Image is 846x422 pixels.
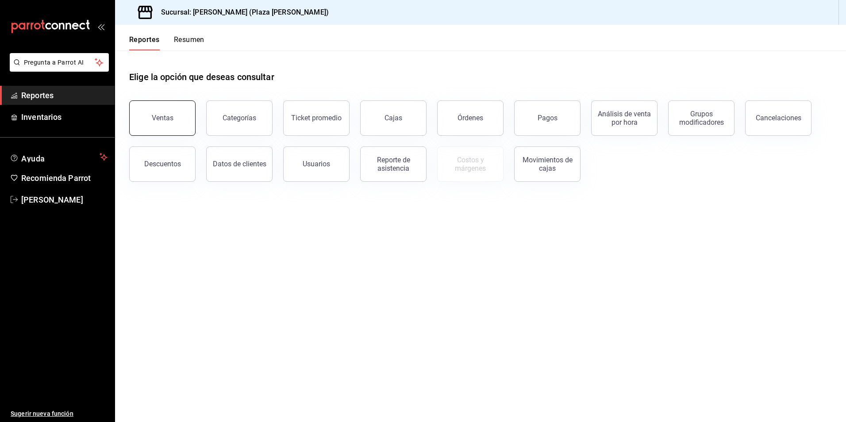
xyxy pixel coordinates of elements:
div: Cajas [385,114,402,122]
button: Reportes [129,35,160,50]
span: Pregunta a Parrot AI [24,58,95,67]
h1: Elige la opción que deseas consultar [129,70,274,84]
div: navigation tabs [129,35,204,50]
div: Análisis de venta por hora [597,110,652,127]
button: Ticket promedio [283,100,350,136]
h3: Sucursal: [PERSON_NAME] (Plaza [PERSON_NAME]) [154,7,329,18]
a: Pregunta a Parrot AI [6,64,109,73]
div: Reporte de asistencia [366,156,421,173]
button: Órdenes [437,100,504,136]
span: [PERSON_NAME] [21,194,108,206]
button: Resumen [174,35,204,50]
div: Ventas [152,114,173,122]
div: Órdenes [458,114,483,122]
span: Recomienda Parrot [21,172,108,184]
div: Ticket promedio [291,114,342,122]
button: Reporte de asistencia [360,146,427,182]
div: Pagos [538,114,558,122]
button: Ventas [129,100,196,136]
button: Cancelaciones [745,100,811,136]
button: Análisis de venta por hora [591,100,658,136]
button: Movimientos de cajas [514,146,581,182]
div: Usuarios [303,160,330,168]
button: Pregunta a Parrot AI [10,53,109,72]
button: Categorías [206,100,273,136]
span: Inventarios [21,111,108,123]
button: Descuentos [129,146,196,182]
button: Pagos [514,100,581,136]
div: Datos de clientes [213,160,266,168]
div: Cancelaciones [756,114,801,122]
div: Descuentos [144,160,181,168]
button: Cajas [360,100,427,136]
button: Contrata inventarios para ver este reporte [437,146,504,182]
div: Movimientos de cajas [520,156,575,173]
span: Reportes [21,89,108,101]
div: Costos y márgenes [443,156,498,173]
button: Datos de clientes [206,146,273,182]
button: Usuarios [283,146,350,182]
button: open_drawer_menu [97,23,104,30]
span: Sugerir nueva función [11,409,108,418]
div: Categorías [223,114,256,122]
button: Grupos modificadores [668,100,734,136]
span: Ayuda [21,152,96,162]
div: Grupos modificadores [674,110,729,127]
